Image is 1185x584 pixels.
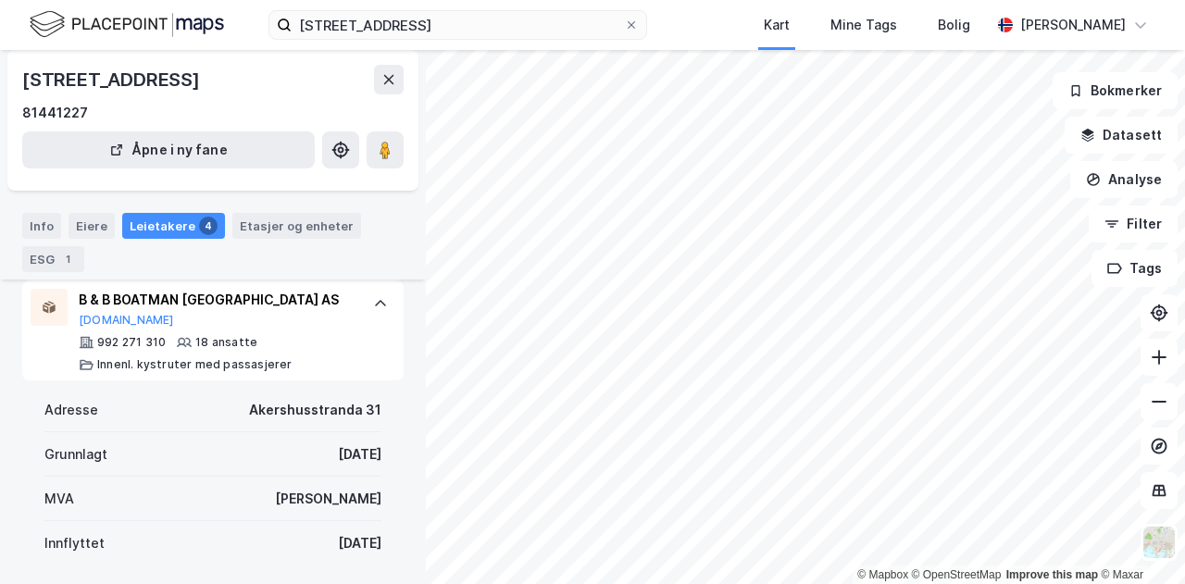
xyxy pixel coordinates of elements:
div: Innflyttet [44,532,105,554]
iframe: Chat Widget [1092,495,1185,584]
div: Kart [764,14,790,36]
button: [DOMAIN_NAME] [79,313,174,328]
button: Analyse [1070,161,1178,198]
div: Akershusstranda 31 [249,399,381,421]
div: [PERSON_NAME] [275,488,381,510]
div: Innenl. kystruter med passasjerer [97,357,293,372]
div: Mine Tags [830,14,897,36]
div: Leietakere [122,213,225,239]
button: Bokmerker [1053,72,1178,109]
div: [PERSON_NAME] [1020,14,1126,36]
div: Grunnlagt [44,443,107,466]
div: Etasjer og enheter [240,217,354,234]
button: Tags [1091,250,1178,287]
div: 81441227 [22,102,88,124]
div: [DATE] [338,443,381,466]
div: ESG [22,246,84,272]
input: Søk på adresse, matrikkel, gårdeiere, leietakere eller personer [292,11,624,39]
img: logo.f888ab2527a4732fd821a326f86c7f29.svg [30,8,224,41]
div: Adresse [44,399,98,421]
div: Eiere [69,213,115,239]
div: 1 [58,250,77,268]
div: 992 271 310 [97,335,166,350]
button: Datasett [1065,117,1178,154]
div: 18 ansatte [195,335,257,350]
div: [STREET_ADDRESS] [22,65,204,94]
a: OpenStreetMap [912,568,1002,581]
div: [DATE] [338,532,381,554]
a: Improve this map [1006,568,1098,581]
button: Filter [1089,205,1178,242]
div: 4 [199,217,218,235]
div: Bolig [938,14,970,36]
a: Mapbox [857,568,908,581]
div: MVA [44,488,74,510]
button: Åpne i ny fane [22,131,315,168]
div: Info [22,213,61,239]
div: B & B BOATMAN [GEOGRAPHIC_DATA] AS [79,289,355,311]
